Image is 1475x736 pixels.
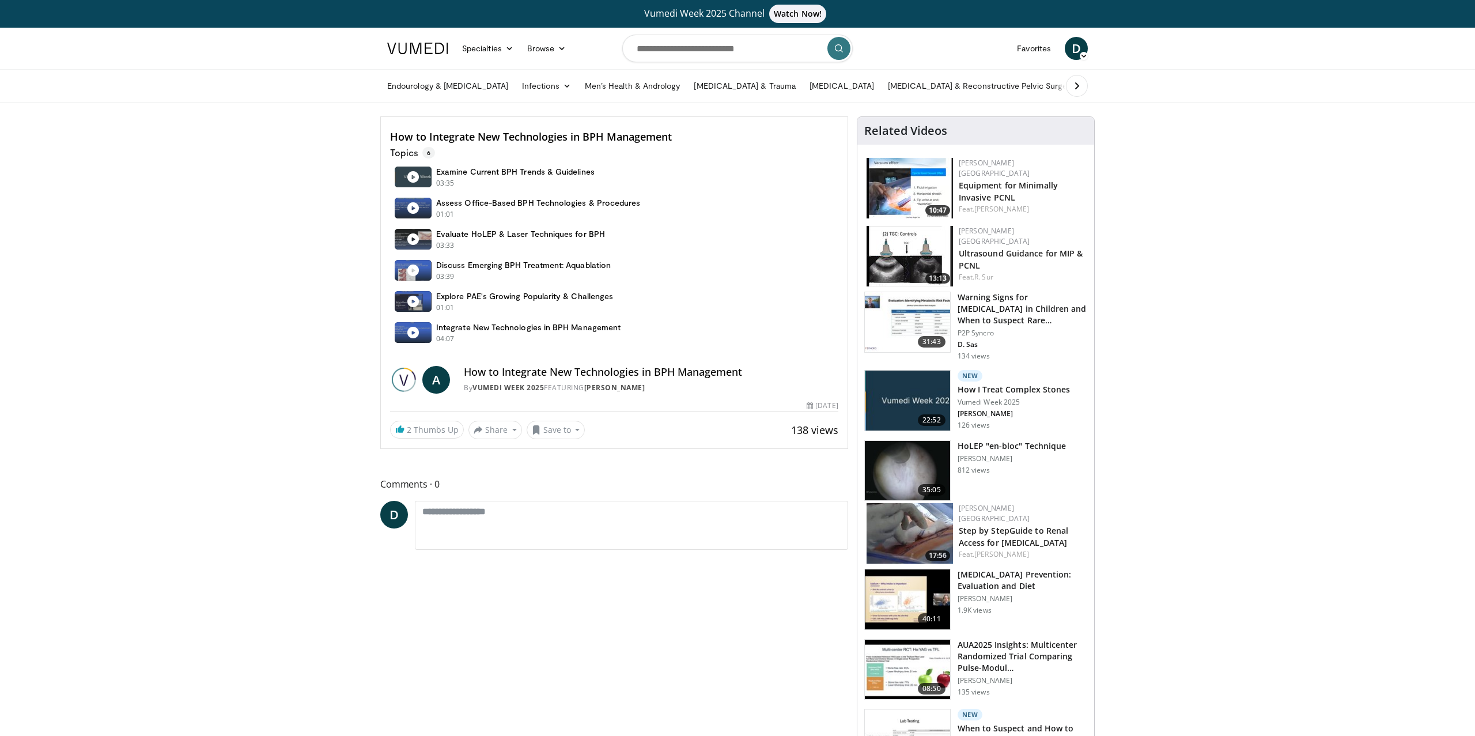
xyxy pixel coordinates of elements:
[380,74,515,97] a: Endourology & [MEDICAL_DATA]
[959,180,1058,203] a: Equipment for Minimally Invasive PCNL
[958,329,1087,338] p: P2P Syncro
[918,414,945,426] span: 22:52
[867,503,953,564] a: 17:56
[865,371,950,431] img: d4687df1-bff4-4f94-b24f-952b82220f7b.png.150x105_q85_crop-smart_upscale.jpg
[865,441,950,501] img: fb452d19-f97f-4b12-854a-e22d5bcc68fc.150x105_q85_crop-smart_upscale.jpg
[958,606,992,615] p: 1.9K views
[865,569,950,629] img: 83db353a-c630-4554-8a0b-735d1bf04164.150x105_q85_crop-smart_upscale.jpg
[436,209,455,220] p: 01:01
[622,35,853,62] input: Search topics, interventions
[472,383,544,392] a: Vumedi Week 2025
[380,477,848,492] span: Comments 0
[807,401,838,411] div: [DATE]
[422,366,450,394] a: A
[958,352,990,361] p: 134 views
[436,334,455,344] p: 04:07
[958,421,990,430] p: 126 views
[791,423,838,437] span: 138 views
[1010,37,1058,60] a: Favorites
[959,549,1085,560] div: Feat.
[918,613,945,625] span: 40:11
[958,384,1071,395] h3: How I Treat Complex Stones
[436,167,595,177] h4: Examine Current BPH Trends & Guidelines
[918,683,945,695] span: 08:50
[468,421,522,439] button: Share
[436,178,455,188] p: 03:35
[864,124,947,138] h4: Related Videos
[958,440,1066,452] h3: HoLEP "en-bloc" Technique
[422,147,435,158] span: 6
[959,272,1085,282] div: Feat.
[390,421,464,439] a: 2 Thumbs Up
[436,291,613,301] h4: Explore PAE's Growing Popularity & Challenges
[390,366,418,394] img: Vumedi Week 2025
[959,503,1030,523] a: [PERSON_NAME] [GEOGRAPHIC_DATA]
[867,226,953,286] img: ae74b246-eda0-4548-a041-8444a00e0b2d.150x105_q85_crop-smart_upscale.jpg
[925,273,950,284] span: 13:13
[464,383,838,393] div: By FEATURING
[455,37,520,60] a: Specialties
[959,158,1030,178] a: [PERSON_NAME] [GEOGRAPHIC_DATA]
[958,454,1066,463] p: [PERSON_NAME]
[958,340,1087,349] p: D. Sas
[918,336,945,348] span: 31:43
[958,569,1087,592] h3: [MEDICAL_DATA] Prevention: Evaluation and Diet
[1065,37,1088,60] a: D
[958,292,1087,326] h3: Warning Signs for [MEDICAL_DATA] in Children and When to Suspect Rare…
[803,74,881,97] a: [MEDICAL_DATA]
[925,205,950,216] span: 10:47
[436,271,455,282] p: 03:39
[867,158,953,218] img: 57193a21-700a-4103-8163-b4069ca57589.150x105_q85_crop-smart_upscale.jpg
[958,594,1087,603] p: [PERSON_NAME]
[436,198,640,208] h4: Assess Office-Based BPH Technologies & Procedures
[687,74,803,97] a: [MEDICAL_DATA] & Trauma
[925,550,950,561] span: 17:56
[527,421,585,439] button: Save to
[436,229,605,239] h4: Evaluate HoLEP & Laser Techniques for BPH
[865,640,950,700] img: 27ac267d-a92e-46b4-85e5-6df4a95959ca.150x105_q85_crop-smart_upscale.jpg
[867,226,953,286] a: 13:13
[390,147,435,158] p: Topics
[436,240,455,251] p: 03:33
[864,440,1087,501] a: 35:05 HoLEP "en-bloc" Technique [PERSON_NAME] 812 views
[974,204,1029,214] a: [PERSON_NAME]
[958,370,983,382] p: New
[959,248,1083,271] a: Ultrasound Guidance for MIP & PCNL
[520,37,573,60] a: Browse
[974,272,993,282] a: R. Sur
[864,569,1087,630] a: 40:11 [MEDICAL_DATA] Prevention: Evaluation and Diet [PERSON_NAME] 1.9K views
[407,424,411,435] span: 2
[390,131,838,144] h4: How to Integrate New Technologies in BPH Management
[436,303,455,313] p: 01:01
[918,484,945,496] span: 35:05
[515,74,578,97] a: Infections
[881,74,1081,97] a: [MEDICAL_DATA] & Reconstructive Pelvic Surgery
[867,503,953,564] img: be78edef-9c83-4ca4-81c3-bb590ce75b9a.150x105_q85_crop-smart_upscale.jpg
[864,370,1087,431] a: 22:52 New How I Treat Complex Stones Vumedi Week 2025 [PERSON_NAME] 126 views
[958,709,983,720] p: New
[958,466,990,475] p: 812 views
[864,292,1087,361] a: 31:43 Warning Signs for [MEDICAL_DATA] in Children and When to Suspect Rare… P2P Syncro D. Sas 13...
[958,676,1087,685] p: [PERSON_NAME]
[958,688,990,697] p: 135 views
[769,5,826,23] span: Watch Now!
[958,409,1071,418] p: [PERSON_NAME]
[959,226,1030,246] a: [PERSON_NAME] [GEOGRAPHIC_DATA]
[959,204,1085,214] div: Feat.
[864,639,1087,700] a: 08:50 AUA2025 Insights: Multicenter Randomized Trial Comparing Pulse-Modul… [PERSON_NAME] 135 views
[578,74,687,97] a: Men’s Health & Andrology
[958,398,1071,407] p: Vumedi Week 2025
[436,260,611,270] h4: Discuss Emerging BPH Treatment: Aquablation
[958,639,1087,674] h3: AUA2025 Insights: Multicenter Randomized Trial Comparing Pulse-Modul…
[584,383,645,392] a: [PERSON_NAME]
[389,5,1086,23] a: Vumedi Week 2025 ChannelWatch Now!
[387,43,448,54] img: VuMedi Logo
[867,158,953,218] a: 10:47
[464,366,838,379] h4: How to Integrate New Technologies in BPH Management
[380,501,408,529] a: D
[865,292,950,352] img: b1bc6859-4bdd-4be1-8442-b8b8c53ce8a1.150x105_q85_crop-smart_upscale.jpg
[959,525,1069,548] a: Step by StepGuide to Renal Access for [MEDICAL_DATA]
